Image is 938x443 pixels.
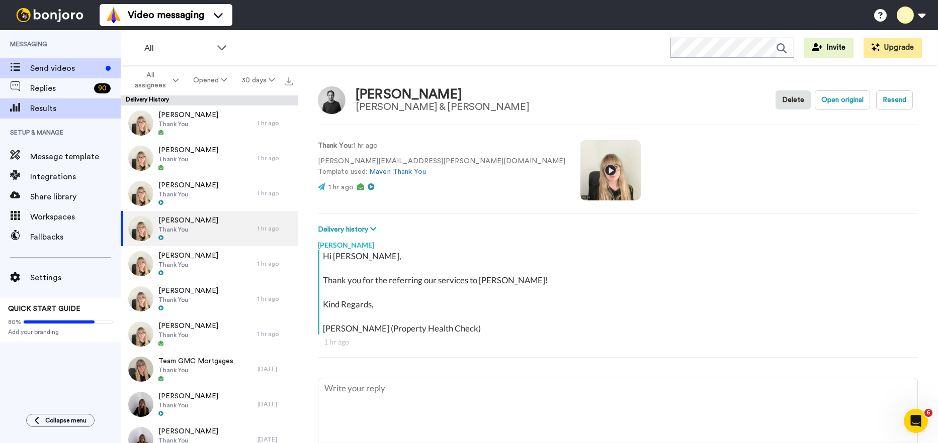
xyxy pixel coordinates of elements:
a: [PERSON_NAME]Thank You1 hr ago [121,246,298,281]
img: c8396832-b7ea-4333-8807-f1c681a23165-thumb.jpg [128,392,153,417]
span: Thank You [158,120,218,128]
span: Thank You [158,331,218,339]
img: 56a767db-c8c5-46b4-afa9-db045580764f-thumb.jpg [128,286,153,311]
img: fcede64f-1730-4eaf-bc62-b22353d1fc1f-thumb.jpg [128,181,153,206]
span: [PERSON_NAME] [158,145,218,155]
span: Integrations [30,171,121,183]
span: Thank You [158,190,218,198]
p: : 1 hr ago [318,141,565,151]
img: 08075f05-7bff-4c0e-8a29-e5471ab960d0-thumb.jpg [128,146,153,171]
div: 1 hr ago [258,225,293,233]
span: Thank You [158,366,233,374]
span: 1 hr ago [328,184,354,191]
img: ba178427-ea24-434a-887b-0bfc8eb2d25d-thumb.jpg [128,321,153,347]
p: [PERSON_NAME][EMAIL_ADDRESS][PERSON_NAME][DOMAIN_NAME] Template used: [318,156,565,177]
span: Replies [30,82,90,94]
button: 30 days [234,71,282,89]
div: [DATE] [258,400,293,408]
div: [PERSON_NAME] [318,235,918,250]
a: [PERSON_NAME]Thank You1 hr ago [121,105,298,141]
div: 1 hr ago [258,154,293,162]
span: Video messaging [128,8,204,22]
div: 90 [94,83,111,93]
img: bj-logo-header-white.svg [12,8,88,22]
span: Results [30,102,121,115]
span: Settings [30,272,121,284]
img: e51cd8d4-e9d1-48f1-9c80-e0bc9b8c35f9-thumb.jpg [128,216,153,241]
span: [PERSON_NAME] [158,251,218,261]
span: Collapse menu [45,416,87,424]
div: 1 hr ago [258,330,293,338]
span: Message template [30,151,121,163]
span: Thank You [158,296,218,304]
span: [PERSON_NAME] [158,391,218,401]
span: Team GMC Mortgages [158,356,233,366]
span: Thank You [158,261,218,269]
div: 1 hr ago [324,337,912,347]
div: 1 hr ago [258,295,293,303]
button: All assignees [123,66,186,94]
a: [PERSON_NAME]Thank You1 hr ago [121,176,298,211]
span: [PERSON_NAME] [158,426,218,436]
button: Invite [804,38,854,58]
button: Delivery history [318,224,379,235]
a: [PERSON_NAME]Thank You1 hr ago [121,141,298,176]
button: Delete [776,90,811,109]
iframe: Intercom live chat [904,409,928,433]
span: [PERSON_NAME] [158,321,218,331]
div: [DATE] [258,365,293,373]
div: 1 hr ago [258,260,293,268]
img: vm-color.svg [106,7,122,23]
div: 1 hr ago [258,189,293,197]
div: 1 hr ago [258,119,293,127]
span: QUICK START GUIDE [8,305,80,312]
a: [PERSON_NAME]Thank You1 hr ago [121,281,298,316]
span: All [144,42,212,54]
span: Send videos [30,62,102,74]
img: Image of Christopher Clare [318,86,346,114]
a: Team GMC MortgagesThank You[DATE] [121,352,298,387]
span: Workspaces [30,211,121,223]
div: Delivery History [121,95,298,105]
span: Share library [30,191,121,203]
span: Thank You [158,401,218,409]
img: export.svg [285,77,293,85]
img: 75467c7f-6cb1-4af0-a66d-3e629cd4a274-thumb.jpg [128,357,153,382]
button: Export all results that match these filters now. [282,73,296,88]
button: Upgrade [864,38,922,58]
div: [PERSON_NAME] [356,87,529,102]
div: [PERSON_NAME] & [PERSON_NAME] [356,101,529,113]
span: [PERSON_NAME] [158,180,218,190]
a: Maven Thank You [369,168,426,175]
button: Collapse menu [26,414,95,427]
span: 80% [8,318,21,326]
button: Resend [876,90,913,109]
img: d8e16243-6a21-4b74-8ec9-d65de0284564-thumb.jpg [128,251,153,276]
a: [PERSON_NAME]Thank You1 hr ago [121,316,298,352]
div: Hi [PERSON_NAME], Thank you for the referring our services to [PERSON_NAME]! Kind Regards, [PERSO... [323,250,915,335]
a: [PERSON_NAME]Thank You[DATE] [121,387,298,422]
span: [PERSON_NAME] [158,110,218,120]
button: Opened [186,71,234,89]
span: Add your branding [8,328,113,336]
span: [PERSON_NAME] [158,215,218,226]
span: All assignees [130,70,170,90]
strong: Thank You [318,142,352,149]
span: 6 [924,409,932,417]
span: [PERSON_NAME] [158,286,218,296]
button: Open original [815,90,870,109]
span: Thank You [158,226,218,234]
span: Thank You [158,155,218,163]
img: 79f8b57b-fd2b-44b2-9c59-a352d2705c76-thumb.jpg [128,110,153,136]
a: [PERSON_NAME]Thank You1 hr ago [121,211,298,246]
span: Fallbacks [30,231,121,243]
